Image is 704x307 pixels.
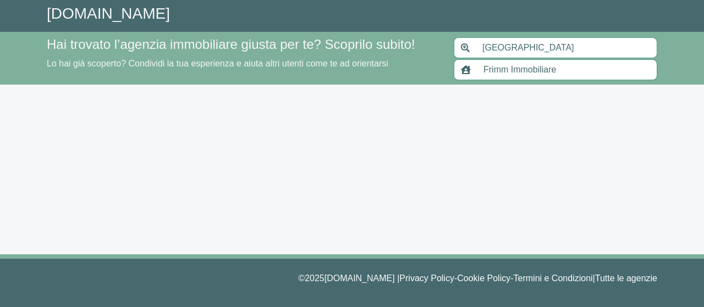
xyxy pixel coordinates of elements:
[47,272,657,285] p: © 2025 [DOMAIN_NAME] | - - |
[514,273,593,283] a: Termini e Condizioni
[47,5,170,22] a: [DOMAIN_NAME]
[476,37,657,58] input: Inserisci area di ricerca (Comune o Provincia)
[457,273,510,283] a: Cookie Policy
[399,273,454,283] a: Privacy Policy
[477,59,657,80] input: Inserisci nome agenzia immobiliare
[595,273,657,283] a: Tutte le agenzie
[47,37,441,53] h4: Hai trovato l’agenzia immobiliare giusta per te? Scoprilo subito!
[47,57,441,70] p: Lo hai già scoperto? Condividi la tua esperienza e aiuta altri utenti come te ad orientarsi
